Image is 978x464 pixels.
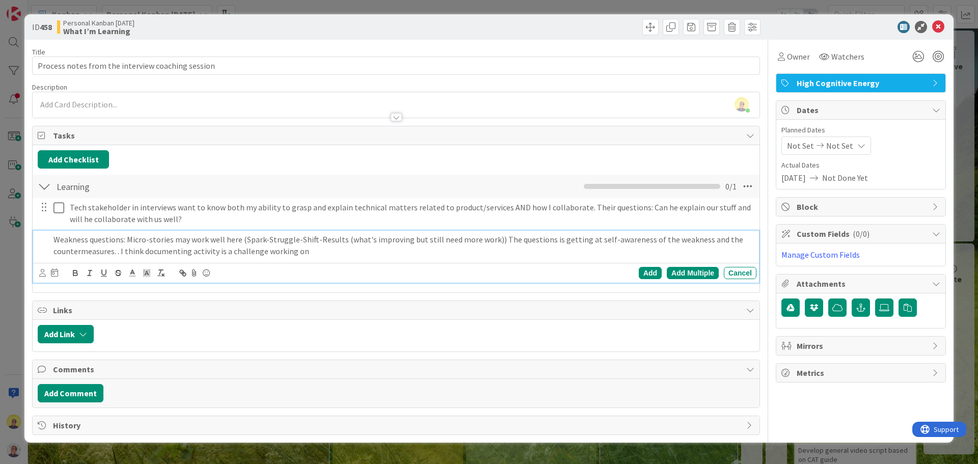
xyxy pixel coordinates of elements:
span: Attachments [797,278,927,290]
span: Custom Fields [797,228,927,240]
span: Watchers [831,50,864,63]
span: ( 0/0 ) [853,229,870,239]
button: Add Checklist [38,150,109,169]
span: High Cognitive Energy [797,77,927,89]
a: Manage Custom Fields [781,250,860,260]
span: Not Set [787,140,814,152]
span: Planned Dates [781,125,940,135]
span: Tasks [53,129,741,142]
span: Actual Dates [781,160,940,171]
b: 458 [40,22,52,32]
span: Dates [797,104,927,116]
span: Comments [53,363,741,375]
label: Title [32,47,45,57]
p: Tech stakeholder in interviews want to know both my ability to grasp and explain technical matter... [70,202,752,225]
div: Add [639,267,662,279]
p: Weakness questions: Micro-stories may work well here (Spark-Struggle-Shift-Results (what's improv... [53,234,752,257]
span: ID [32,21,52,33]
span: History [53,419,741,431]
span: Support [21,2,46,14]
div: Add Multiple [667,267,719,279]
input: type card name here... [32,57,760,75]
span: Block [797,201,927,213]
span: Links [53,304,741,316]
span: Mirrors [797,340,927,352]
div: Cancel [724,267,756,279]
span: Metrics [797,367,927,379]
button: Add Link [38,325,94,343]
span: Personal Kanban [DATE] [63,19,134,27]
b: What I’m Learning [63,27,134,35]
input: Add Checklist... [53,177,282,196]
span: Description [32,83,67,92]
span: Not Done Yet [822,172,868,184]
img: nKUMuoDhFNTCsnC9MIPQkgZgJ2SORMcs.jpeg [735,97,749,112]
button: Add Comment [38,384,103,402]
span: Owner [787,50,810,63]
span: [DATE] [781,172,806,184]
span: Not Set [826,140,853,152]
span: 0 / 1 [725,180,737,193]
